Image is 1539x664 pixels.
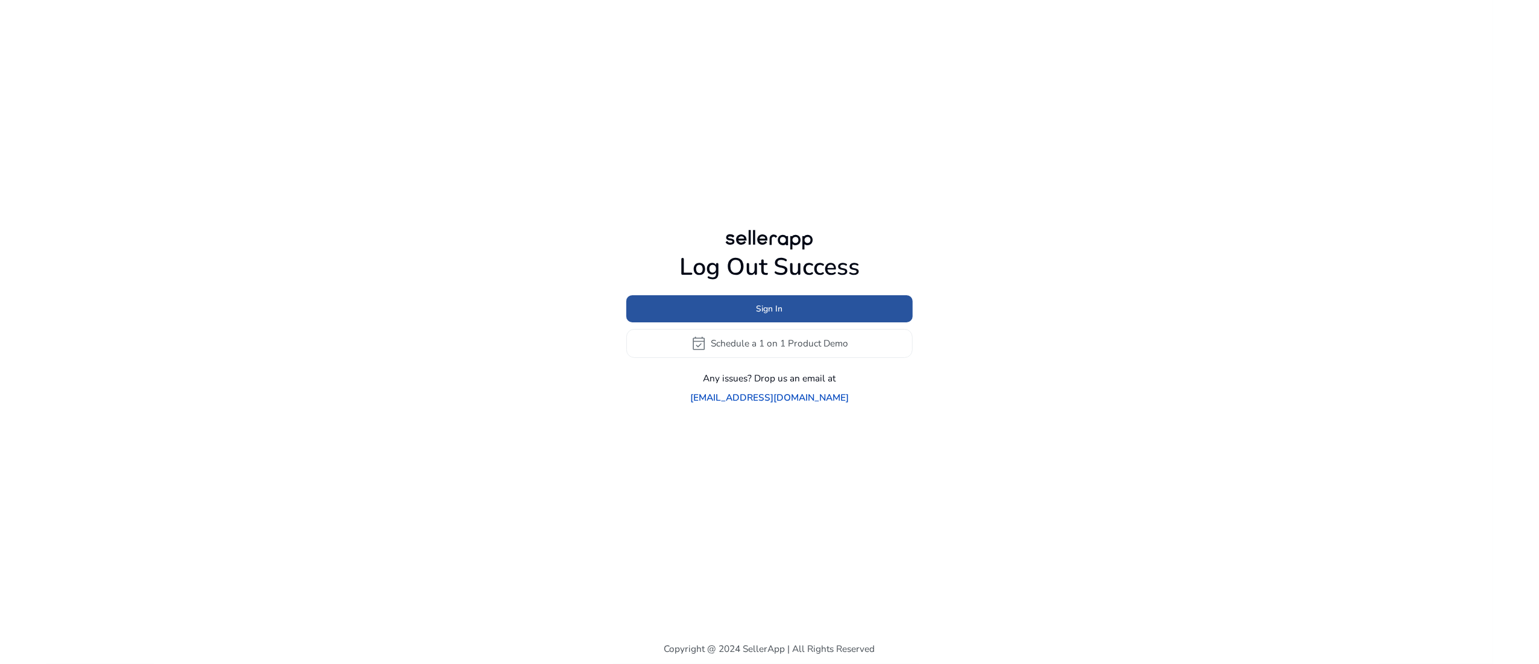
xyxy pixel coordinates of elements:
button: event_availableSchedule a 1 on 1 Product Demo [626,329,913,358]
a: [EMAIL_ADDRESS][DOMAIN_NAME] [690,390,849,404]
span: event_available [691,336,707,351]
p: Any issues? Drop us an email at [703,371,836,385]
span: Sign In [757,302,783,315]
h1: Log Out Success [626,253,913,282]
button: Sign In [626,295,913,322]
